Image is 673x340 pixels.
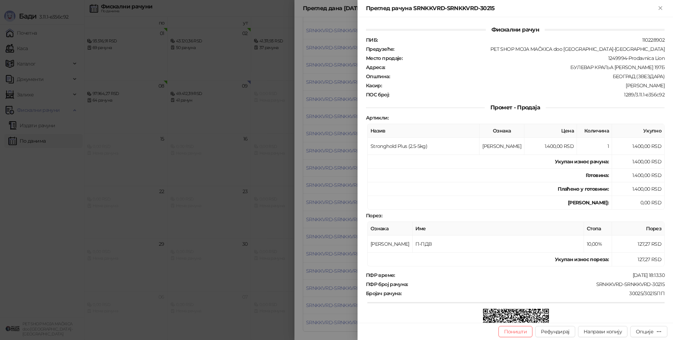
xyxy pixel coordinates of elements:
div: 110228902 [378,37,665,43]
td: П-ПДВ [413,236,584,253]
button: Поништи [498,326,533,337]
strong: [PERSON_NAME]: [568,199,609,206]
strong: Предузеће : [366,46,394,52]
span: Направи копију [584,328,622,335]
span: Фискални рачун [486,26,545,33]
th: Порез [612,222,665,236]
strong: Готовина : [586,172,609,178]
strong: Адреса : [366,64,385,70]
button: Рефундирај [535,326,575,337]
div: PET SHOP MOJA MAČKICA doo [GEOGRAPHIC_DATA]-[GEOGRAPHIC_DATA] [395,46,665,52]
td: [PERSON_NAME] [480,138,524,155]
strong: Укупан износ пореза: [555,256,609,263]
div: SRNKKVRD-SRNKKVRD-30215 [409,281,665,287]
td: 10,00% [584,236,612,253]
div: Преглед рачуна SRNKKVRD-SRNKKVRD-30215 [366,4,656,13]
td: 1.400,00 RSD [612,138,665,155]
strong: Артикли : [366,115,388,121]
strong: Место продаје : [366,55,402,61]
strong: ПИБ : [366,37,378,43]
th: Стопа [584,222,612,236]
th: Цена [524,124,577,138]
div: [PERSON_NAME] [382,82,665,89]
button: Опције [630,326,667,337]
strong: Бројач рачуна : [366,290,401,297]
strong: Општина : [366,73,390,80]
strong: ПФР број рачуна : [366,281,408,287]
td: 127,27 RSD [612,253,665,266]
td: 0,00 RSD [612,196,665,210]
strong: ПФР време : [366,272,395,278]
th: Укупно [612,124,665,138]
div: 1289/3.11.1-e356c92 [390,91,665,98]
button: Направи копију [578,326,627,337]
div: 1249994-Prodavnica Lion [403,55,665,61]
td: 1 [577,138,612,155]
strong: Плаћено у готовини: [558,186,609,192]
th: Ознака [480,124,524,138]
td: [PERSON_NAME] [368,236,413,253]
th: Ознака [368,222,413,236]
div: Опције [636,328,653,335]
strong: ПОС број : [366,91,389,98]
td: 1.400,00 RSD [612,169,665,182]
span: Промет - Продаја [485,104,546,111]
th: Назив [368,124,480,138]
div: БЕОГРАД (ЗВЕЗДАРА) [390,73,665,80]
div: [DATE] 18:13:30 [396,272,665,278]
strong: Порез : [366,212,382,219]
td: 1.400,00 RSD [612,155,665,169]
strong: Касир : [366,82,382,89]
strong: Укупан износ рачуна : [555,158,609,165]
th: Име [413,222,584,236]
td: 1.400,00 RSD [612,182,665,196]
td: Stronghold Plus (2.5-5kg) [368,138,480,155]
td: 127,27 RSD [612,236,665,253]
div: 30025/30215ПП [402,290,665,297]
th: Количина [577,124,612,138]
div: БУЛЕВАР КРАЉА [PERSON_NAME] 197Б [386,64,665,70]
button: Close [656,4,665,13]
td: 1.400,00 RSD [524,138,577,155]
